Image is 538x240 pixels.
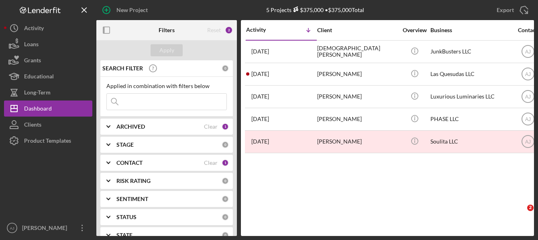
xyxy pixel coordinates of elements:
div: Educational [24,68,54,86]
button: New Project [96,2,156,18]
b: STATE [116,232,132,238]
div: Activity [24,20,44,38]
div: 2 [225,26,233,34]
div: Clients [24,117,41,135]
div: Business [430,27,511,33]
time: 2025-05-16 16:39 [251,93,269,100]
div: 1 [222,159,229,166]
div: PHASE LLC [430,109,511,130]
time: 2025-07-26 06:39 [251,71,269,77]
div: [PERSON_NAME] [317,109,397,130]
text: AJ [525,139,530,145]
div: Las Quesudas LLC [430,64,511,85]
div: Clear [204,123,218,130]
b: SENTIMENT [116,196,148,202]
div: Long-Term [24,84,51,103]
button: Educational [4,68,92,84]
time: 2025-08-14 19:39 [251,48,269,55]
div: Client [317,27,397,33]
div: [PERSON_NAME] [317,86,397,107]
button: Export [489,2,534,18]
button: Apply [151,44,183,56]
text: AJ [525,117,530,122]
b: CONTACT [116,160,143,166]
text: AJ [525,72,530,77]
div: 1 [222,123,229,130]
div: 0 [222,65,229,72]
b: SEARCH FILTER [102,65,143,72]
button: Clients [4,117,92,133]
div: New Project [116,2,148,18]
div: [DEMOGRAPHIC_DATA][PERSON_NAME] [317,41,397,62]
div: Activity [246,27,281,33]
div: Soulita LLC [430,131,511,152]
div: 0 [222,177,229,185]
b: Filters [159,27,175,33]
button: AJ[PERSON_NAME] [4,220,92,236]
div: Loans [24,36,39,54]
div: Export [497,2,514,18]
div: Apply [159,44,174,56]
b: ARCHIVED [116,123,145,130]
time: 2025-05-07 17:27 [251,116,269,122]
div: Overview [399,27,430,33]
div: 0 [222,213,229,221]
text: AJ [525,49,530,55]
div: $375,000 [291,6,324,13]
iframe: Intercom live chat [511,205,530,224]
div: Luxurious Luminaries LLC [430,86,511,107]
button: Grants [4,52,92,68]
span: 2 [527,205,534,211]
div: [PERSON_NAME] [317,64,397,85]
b: STATUS [116,214,137,220]
div: Reset [207,27,221,33]
div: Dashboard [24,101,52,119]
b: STAGE [116,142,134,148]
button: Product Templates [4,133,92,149]
div: Applied in combination with filters below [106,83,227,89]
div: 0 [222,141,229,148]
button: Long-Term [4,84,92,101]
text: AJ [10,226,14,230]
div: 5 Projects • $375,000 Total [266,6,364,13]
div: Clear [204,160,218,166]
b: RISK RATING [116,178,151,184]
div: JunkBusters LLC [430,41,511,62]
button: Dashboard [4,101,92,117]
div: Product Templates [24,133,71,151]
div: 0 [222,195,229,203]
div: 0 [222,232,229,239]
div: [PERSON_NAME] [20,220,72,238]
text: AJ [525,94,530,100]
div: [PERSON_NAME] [317,131,397,152]
button: Activity [4,20,92,36]
time: 2024-04-08 11:33 [251,138,269,145]
div: Grants [24,52,41,70]
button: Loans [4,36,92,52]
